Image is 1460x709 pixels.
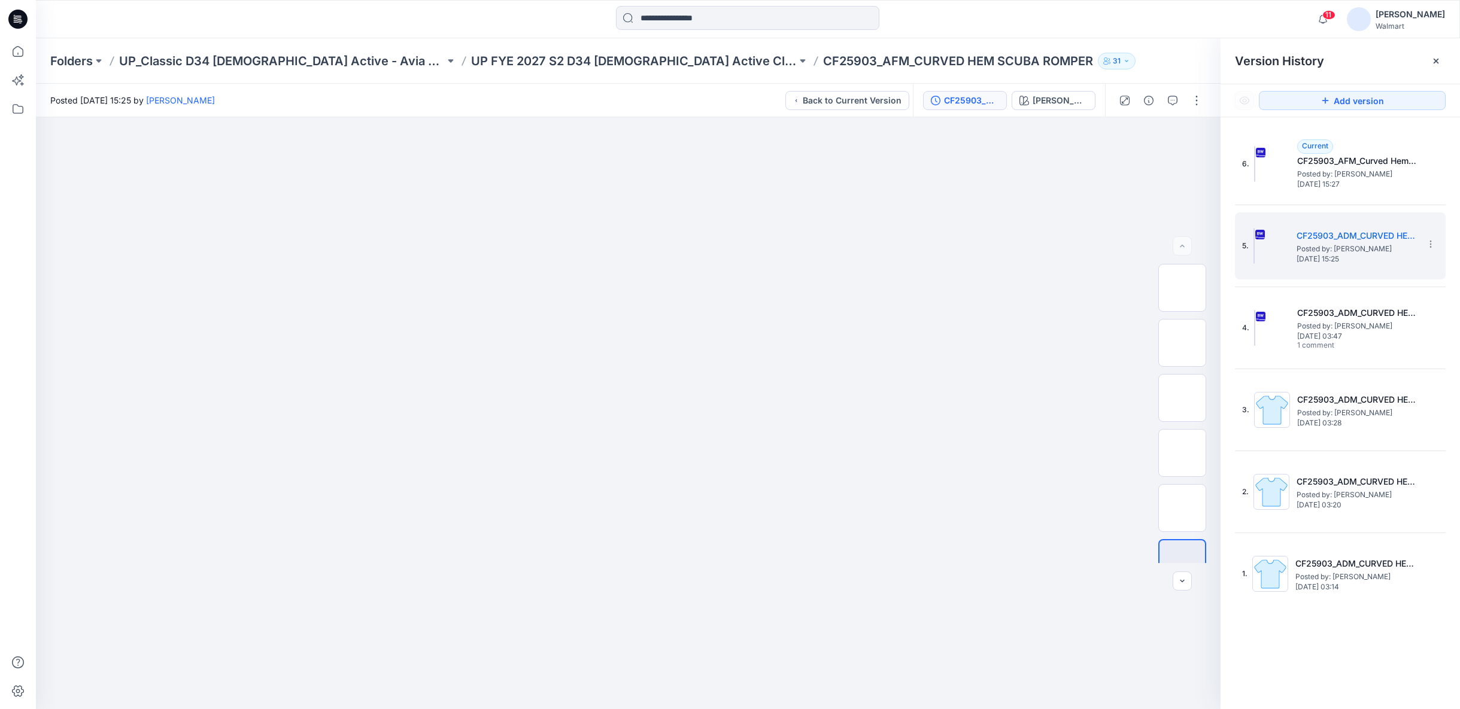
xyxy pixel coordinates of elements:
span: 4. [1242,322,1249,333]
span: Posted by: Rajesh Kumar [1297,407,1417,419]
h5: CF25903_AFM_Curved Hem Scuba Romper collar up [1297,154,1417,168]
div: WHEAT HEATHER [1033,94,1088,107]
span: Current [1302,141,1328,150]
span: 11 [1322,10,1335,20]
img: avatar [1347,7,1371,31]
span: [DATE] 15:27 [1297,180,1417,188]
button: Close [1431,56,1441,66]
p: 31 [1113,54,1121,68]
h5: CF25903_ADM_CURVED HEM SCUBA ROMPER 08AUG25 [1297,229,1416,243]
span: Posted by: Rajesh Kumar [1297,489,1416,501]
img: CF25903_AFM_Curved Hem Scuba Romper collar up [1254,146,1255,182]
span: Posted by: Chantal Blommerde [1297,243,1416,255]
span: [DATE] 15:25 [1297,255,1416,263]
span: 6. [1242,159,1249,169]
span: 2. [1242,486,1249,497]
span: [DATE] 03:20 [1297,501,1416,509]
span: Posted by: Chantal Blommerde [1297,168,1417,180]
h5: CF25903_ADM_CURVED HEM SCUBA ROMPER-24July25 [1297,474,1416,489]
button: Add version [1259,91,1446,110]
p: CF25903_AFM_CURVED HEM SCUBA ROMPER [823,53,1093,69]
h5: CF25903_ADM_CURVED HEM SCUBA ROMPER-24July25 [1297,392,1417,407]
span: Posted [DATE] 15:25 by [50,94,215,106]
img: CF25903_ADM_CURVED HEM SCUBA ROMPER-24July25 [1253,474,1289,510]
span: Version History [1235,54,1324,68]
div: [PERSON_NAME] [1376,7,1445,22]
div: Walmart [1376,22,1445,31]
h5: CF25903_ADM_CURVED HEM SCUBA ROMPER-24July25 [1297,306,1417,320]
span: 5. [1242,241,1249,251]
a: UP_Classic D34 [DEMOGRAPHIC_DATA] Active - Avia & AW [119,53,445,69]
div: CF25903_ADM_CURVED HEM SCUBA ROMPER 08AUG25 [944,94,999,107]
a: [PERSON_NAME] [146,95,215,105]
h5: CF25903_ADM_CURVED HEM SCUBA ROMPER-24July25 [1295,556,1415,571]
span: 1 comment [1297,341,1381,351]
a: Folders [50,53,93,69]
span: [DATE] 03:14 [1295,583,1415,591]
span: 1. [1242,568,1247,579]
img: CF25903_ADM_CURVED HEM SCUBA ROMPER-24July25 [1252,556,1288,592]
button: Show Hidden Versions [1235,91,1254,110]
span: 3. [1242,404,1249,415]
span: Posted by: Rajesh Kumar [1295,571,1415,583]
button: [PERSON_NAME] [1012,91,1095,110]
span: [DATE] 03:28 [1297,419,1417,427]
a: UP FYE 2027 S2 D34 [DEMOGRAPHIC_DATA] Active Classic [471,53,797,69]
button: 31 [1098,53,1136,69]
span: Posted by: Rajesh Kumar [1297,320,1417,332]
span: [DATE] 03:47 [1297,332,1417,340]
img: CF25903_ADM_CURVED HEM SCUBA ROMPER 08AUG25 [1253,228,1255,264]
button: Details [1139,91,1158,110]
img: CF25903_ADM_CURVED HEM SCUBA ROMPER-24July25 [1254,392,1290,428]
button: Back to Current Version [785,91,909,110]
img: CF25903_ADM_CURVED HEM SCUBA ROMPER-24July25 [1254,310,1255,346]
button: CF25903_ADM_CURVED HEM SCUBA ROMPER [DATE] [923,91,1007,110]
